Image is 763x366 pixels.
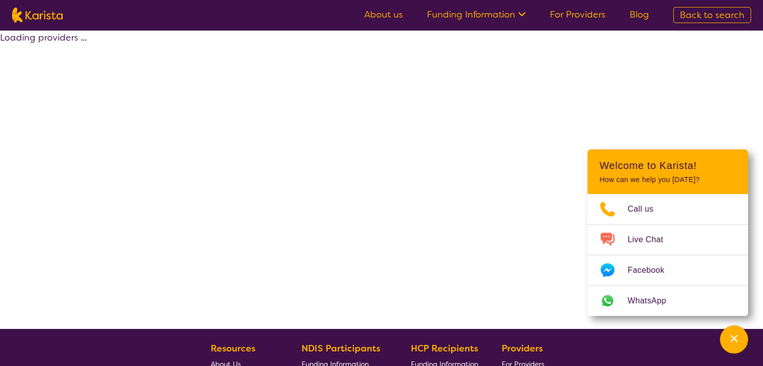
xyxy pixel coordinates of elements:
h2: Welcome to Karista! [599,159,736,171]
b: Resources [211,342,255,354]
span: Facebook [628,263,676,278]
a: Blog [630,9,649,21]
button: Channel Menu [720,325,748,353]
a: Web link opens in a new tab. [587,286,748,316]
span: Back to search [680,9,744,21]
div: Channel Menu [587,149,748,316]
ul: Choose channel [587,194,748,316]
a: About us [364,9,403,21]
b: NDIS Participants [301,342,380,354]
b: HCP Recipients [411,342,478,354]
span: Call us [628,202,666,217]
p: How can we help you [DATE]? [599,175,736,184]
img: Karista logo [12,8,63,23]
b: Providers [502,342,543,354]
span: WhatsApp [628,293,678,308]
a: Back to search [673,7,751,23]
a: Funding Information [427,9,526,21]
a: For Providers [550,9,605,21]
span: Live Chat [628,232,675,247]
